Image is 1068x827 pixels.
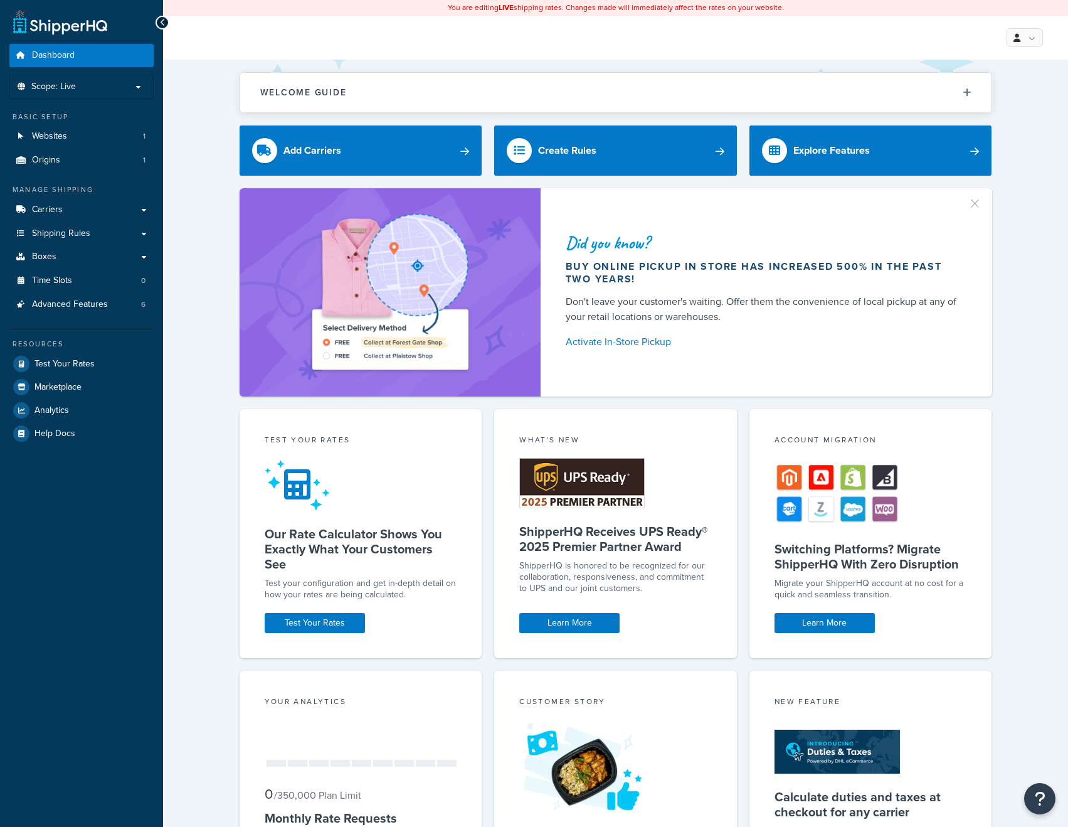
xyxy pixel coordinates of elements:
[265,578,457,600] div: Test your configuration and get in-depth detail on how your rates are being calculated.
[274,788,361,803] small: / 350,000 Plan Limit
[240,125,482,176] a: Add Carriers
[32,131,67,142] span: Websites
[9,222,154,245] a: Shipping Rules
[265,784,273,804] span: 0
[9,269,154,292] li: Time Slots
[9,376,154,398] a: Marketplace
[519,560,712,594] p: ShipperHQ is honored to be recognized for our collaboration, responsiveness, and commitment to UP...
[34,359,95,370] span: Test Your Rates
[32,252,56,262] span: Boxes
[143,155,145,166] span: 1
[775,696,967,710] div: New Feature
[9,293,154,316] a: Advanced Features6
[9,125,154,148] li: Websites
[793,142,870,159] div: Explore Features
[9,422,154,445] a: Help Docs
[32,275,72,286] span: Time Slots
[9,184,154,195] div: Manage Shipping
[494,125,737,176] a: Create Rules
[9,245,154,269] a: Boxes
[141,299,145,310] span: 6
[566,234,962,252] div: Did you know?
[143,131,145,142] span: 1
[32,50,75,61] span: Dashboard
[9,149,154,172] a: Origins1
[9,125,154,148] a: Websites1
[775,613,875,633] a: Learn More
[775,434,967,449] div: Account Migration
[32,228,90,239] span: Shipping Rules
[32,205,63,215] span: Carriers
[9,339,154,349] div: Resources
[775,542,967,572] h5: Switching Platforms? Migrate ShipperHQ With Zero Disruption
[265,613,365,633] a: Test Your Rates
[277,207,504,378] img: ad-shirt-map-b0359fc47e01cab431d101c4b569394f6a03f54285957d908178d52f29eb9668.png
[265,696,457,710] div: Your Analytics
[9,353,154,375] a: Test Your Rates
[499,2,514,13] b: LIVE
[566,333,962,351] a: Activate In-Store Pickup
[265,811,457,826] h5: Monthly Rate Requests
[31,82,76,92] span: Scope: Live
[9,399,154,422] a: Analytics
[519,613,620,633] a: Learn More
[240,73,991,112] button: Welcome Guide
[265,526,457,572] h5: Our Rate Calculator Shows You Exactly What Your Customers See
[519,434,712,449] div: What's New
[566,294,962,324] div: Don't leave your customer's waiting. Offer them the convenience of local pickup at any of your re...
[519,524,712,554] h5: ShipperHQ Receives UPS Ready® 2025 Premier Partner Award
[34,429,75,439] span: Help Docs
[566,260,962,285] div: Buy online pickup in store has increased 500% in the past two years!
[1024,783,1055,814] button: Open Resource Center
[775,578,967,600] div: Migrate your ShipperHQ account at no cost for a quick and seamless transition.
[9,293,154,316] li: Advanced Features
[749,125,992,176] a: Explore Features
[9,44,154,67] a: Dashboard
[32,299,108,310] span: Advanced Features
[9,198,154,221] a: Carriers
[9,112,154,122] div: Basic Setup
[283,142,341,159] div: Add Carriers
[9,149,154,172] li: Origins
[260,88,347,97] h2: Welcome Guide
[141,275,145,286] span: 0
[34,382,82,393] span: Marketplace
[538,142,596,159] div: Create Rules
[775,789,967,819] h5: Calculate duties and taxes at checkout for any carrier
[519,696,712,710] div: Customer Story
[9,269,154,292] a: Time Slots0
[34,405,69,416] span: Analytics
[32,155,60,166] span: Origins
[265,434,457,449] div: Test your rates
